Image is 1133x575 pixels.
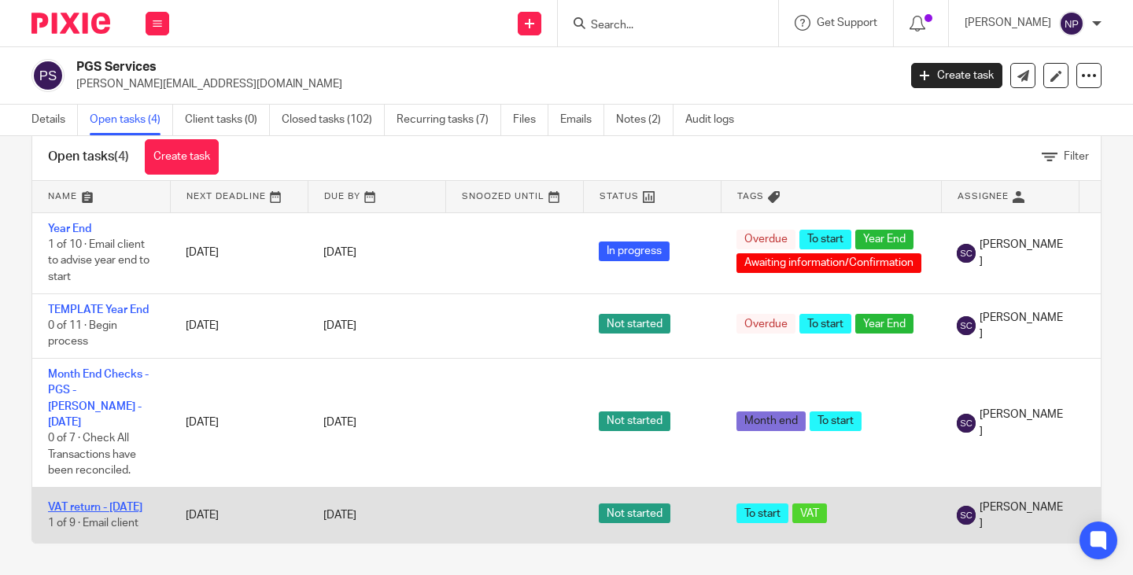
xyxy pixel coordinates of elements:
span: [DATE] [323,417,356,428]
span: Snoozed Until [462,192,544,201]
a: Client tasks (0) [185,105,270,135]
a: Recurring tasks (7) [397,105,501,135]
span: (4) [114,150,129,163]
td: [DATE] [170,488,308,544]
td: [DATE] [170,212,308,293]
span: Filter [1064,151,1089,162]
td: [DATE] [170,359,308,488]
img: Pixie [31,13,110,34]
span: [DATE] [323,510,356,521]
a: Details [31,105,78,135]
a: VAT return - [DATE] [48,502,142,513]
span: To start [736,503,788,523]
span: Overdue [736,230,795,249]
span: Status [600,192,639,201]
a: Notes (2) [616,105,674,135]
span: [PERSON_NAME] [980,310,1063,342]
h1: Open tasks [48,149,129,165]
span: To start [799,314,851,334]
span: Not started [599,411,670,431]
span: Overdue [736,314,795,334]
span: Tags [737,192,764,201]
img: svg%3E [957,316,976,335]
a: TEMPLATE Year End [48,304,149,315]
p: [PERSON_NAME][EMAIL_ADDRESS][DOMAIN_NAME] [76,76,888,92]
img: svg%3E [957,506,976,525]
span: To start [799,230,851,249]
span: Month end [736,411,806,431]
a: Create task [145,139,219,175]
img: svg%3E [31,59,65,92]
a: Open tasks (4) [90,105,173,135]
span: Awaiting information/Confirmation [736,253,921,273]
span: [DATE] [323,247,356,258]
p: [PERSON_NAME] [965,15,1051,31]
span: [PERSON_NAME] [980,407,1063,439]
img: svg%3E [1059,11,1084,36]
span: VAT [792,503,827,523]
span: Year End [855,230,913,249]
a: Year End [48,223,91,234]
span: [PERSON_NAME] [980,499,1063,532]
a: Month End Checks - PGS - [PERSON_NAME] - [DATE] [48,369,149,428]
a: Create task [911,63,1002,88]
a: Closed tasks (102) [282,105,385,135]
img: svg%3E [957,244,976,263]
span: 1 of 9 · Email client [48,518,138,529]
a: Emails [560,105,604,135]
td: [DATE] [170,293,308,358]
span: 0 of 11 · Begin process [48,320,117,348]
span: Not started [599,314,670,334]
input: Search [589,19,731,33]
span: Not started [599,503,670,523]
span: Year End [855,314,913,334]
span: In progress [599,241,670,261]
span: 1 of 10 · Email client to advise year end to start [48,239,149,282]
span: [PERSON_NAME] [980,237,1063,269]
a: Files [513,105,548,135]
span: To start [810,411,862,431]
span: Get Support [817,17,877,28]
h2: PGS Services [76,59,725,76]
img: svg%3E [957,414,976,433]
a: Audit logs [685,105,746,135]
span: [DATE] [323,320,356,331]
span: 0 of 7 · Check All Transactions have been reconciled. [48,433,136,477]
